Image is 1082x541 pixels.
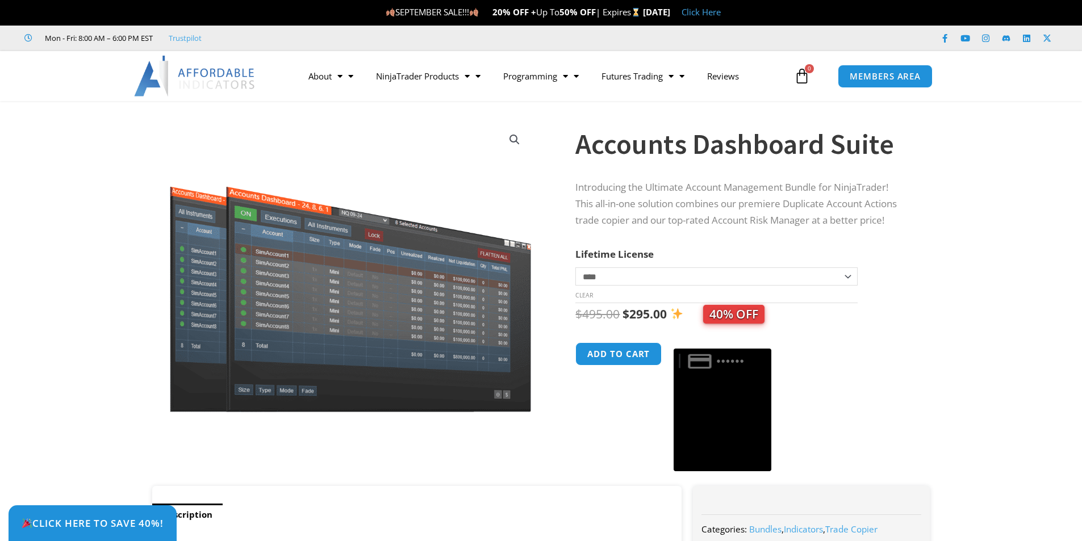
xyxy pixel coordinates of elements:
[470,8,478,16] img: 🍂
[504,129,525,150] a: View full-screen image gallery
[643,6,670,18] strong: [DATE]
[575,306,620,322] bdi: 495.00
[386,6,643,18] span: SEPTEMBER SALE!!! Up To | Expires
[22,518,32,528] img: 🎉
[575,291,593,299] a: Clear options
[42,31,153,45] span: Mon - Fri: 8:00 AM – 6:00 PM EST
[632,8,640,16] img: ⌛
[623,306,629,322] span: $
[575,179,907,229] p: Introducing the Ultimate Account Management Bundle for NinjaTrader! This all-in-one solution comb...
[671,341,774,342] iframe: Secure payment input frame
[682,6,721,18] a: Click Here
[559,6,596,18] strong: 50% OFF
[297,63,365,89] a: About
[703,305,764,324] span: 40% OFF
[671,308,683,320] img: ✨
[134,56,256,97] img: LogoAI | Affordable Indicators – NinjaTrader
[169,31,202,45] a: Trustpilot
[297,63,791,89] nav: Menu
[575,306,582,322] span: $
[492,63,590,89] a: Programming
[623,306,667,322] bdi: 295.00
[590,63,696,89] a: Futures Trading
[838,65,933,88] a: MEMBERS AREA
[674,349,771,471] button: Buy with GPay
[850,72,921,81] span: MEMBERS AREA
[492,6,536,18] strong: 20% OFF +
[575,248,654,261] label: Lifetime License
[22,518,164,528] span: Click Here to save 40%!
[575,342,662,366] button: Add to cart
[696,63,750,89] a: Reviews
[365,63,492,89] a: NinjaTrader Products
[9,505,177,541] a: 🎉Click Here to save 40%!
[777,60,827,93] a: 0
[575,124,907,164] h1: Accounts Dashboard Suite
[717,355,745,367] text: ••••••
[386,8,395,16] img: 🍂
[805,64,814,73] span: 0
[168,121,533,412] img: Screenshot 2024-08-26 155710eeeee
